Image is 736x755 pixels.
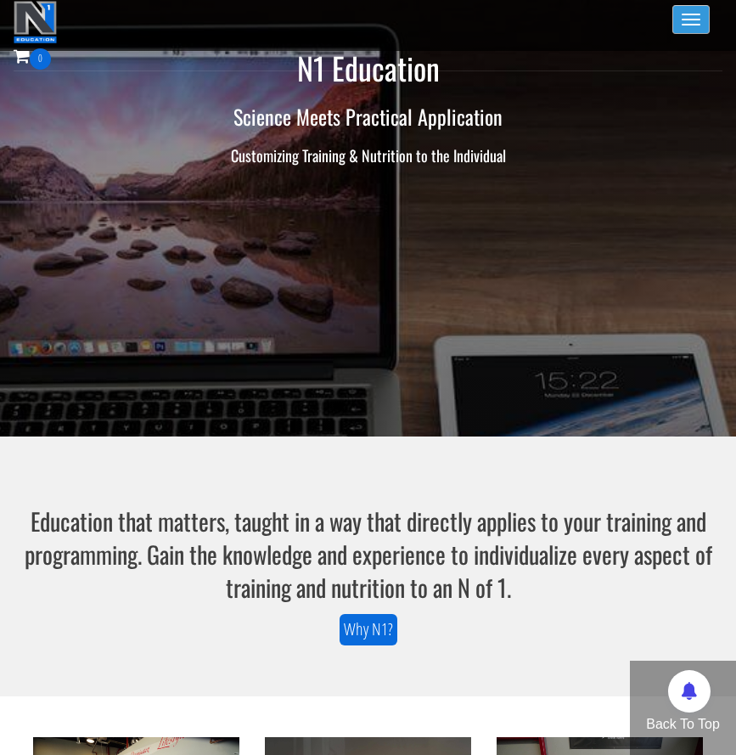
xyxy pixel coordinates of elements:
[13,51,723,85] h1: N1 Education
[30,48,51,70] span: 0
[340,614,397,645] a: Why N1?
[14,44,51,67] a: 0
[20,504,716,605] h3: Education that matters, taught in a way that directly applies to your training and programming. G...
[13,148,723,165] h3: Customizing Training & Nutrition to the Individual
[14,1,57,43] img: n1-education
[13,105,723,127] h2: Science Meets Practical Application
